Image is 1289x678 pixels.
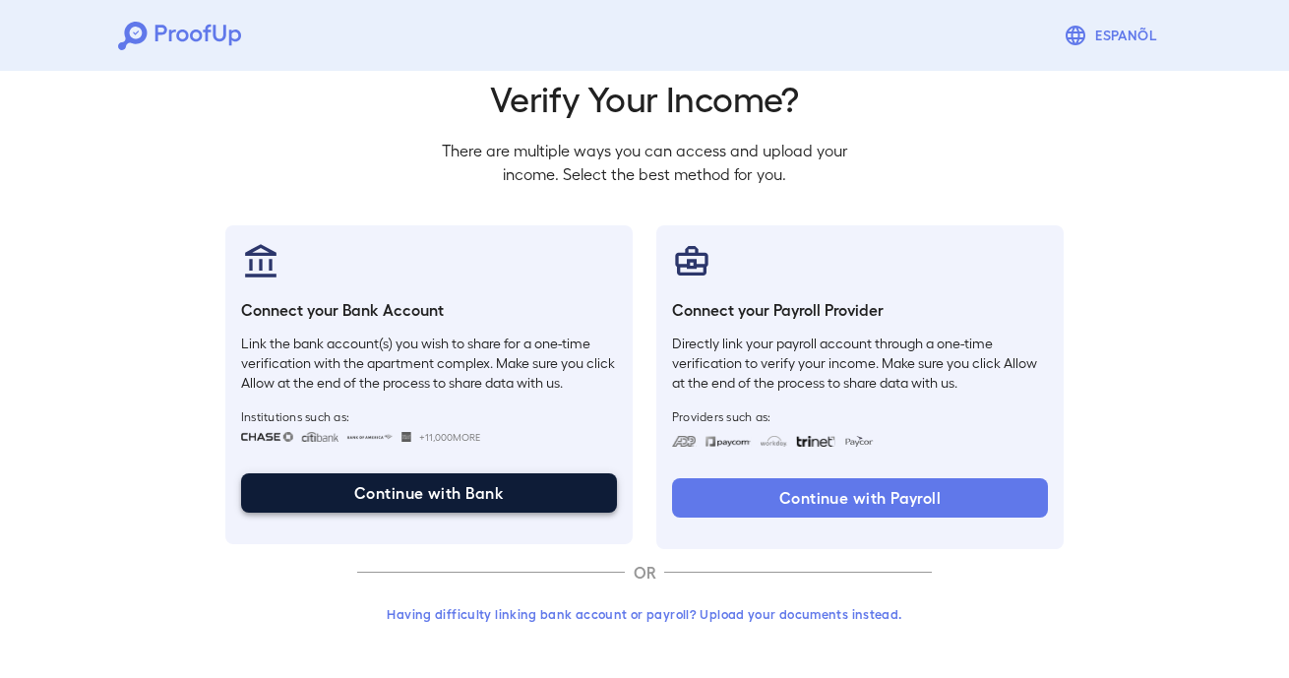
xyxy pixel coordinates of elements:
img: paycom.svg [705,436,752,447]
p: There are multiple ways you can access and upload your income. Select the best method for you. [426,139,863,186]
button: Continue with Payroll [672,478,1048,518]
img: paycon.svg [843,436,874,447]
span: Institutions such as: [241,408,617,424]
img: chase.svg [241,432,293,442]
p: OR [625,561,664,585]
h6: Connect your Bank Account [241,298,617,322]
img: payrollProvider.svg [672,241,711,280]
p: Link the bank account(s) you wish to share for a one-time verification with the apartment complex... [241,334,617,393]
img: trinet.svg [796,436,835,447]
img: wellsfargo.svg [401,432,412,442]
h6: Connect your Payroll Provider [672,298,1048,322]
img: bankOfAmerica.svg [346,432,394,442]
img: adp.svg [672,436,697,447]
button: Having difficulty linking bank account or payroll? Upload your documents instead. [357,596,932,632]
span: Providers such as: [672,408,1048,424]
p: Directly link your payroll account through a one-time verification to verify your income. Make su... [672,334,1048,393]
img: workday.svg [760,436,788,447]
img: citibank.svg [301,432,338,442]
img: bankAccount.svg [241,241,280,280]
h2: How Would You Like to Verify Your Income? [426,32,863,119]
span: +11,000 More [419,429,480,445]
button: Espanõl [1056,16,1171,55]
button: Continue with Bank [241,473,617,513]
